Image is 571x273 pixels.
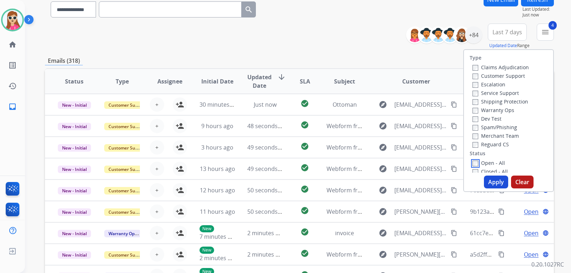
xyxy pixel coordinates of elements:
[379,100,387,109] mat-icon: explore
[176,186,184,194] mat-icon: person_add
[157,77,182,86] span: Assignee
[542,230,549,236] mat-icon: language
[155,229,158,237] span: +
[176,207,184,216] mat-icon: person_add
[524,229,539,237] span: Open
[201,143,233,151] span: 3 hours ago
[473,161,478,166] input: Open - All
[104,251,151,259] span: Customer Support
[473,160,505,166] label: Open - All
[327,186,488,194] span: Webform from [EMAIL_ADDRESS][DOMAIN_NAME] on [DATE]
[451,101,457,108] mat-icon: content_copy
[104,230,141,237] span: Warranty Ops
[335,229,354,237] span: invoice
[155,186,158,194] span: +
[537,24,554,41] button: 4
[484,176,508,188] button: Apply
[200,165,235,173] span: 13 hours ago
[247,251,285,258] span: 2 minutes ago
[150,183,164,197] button: +
[451,187,457,193] mat-icon: content_copy
[473,74,478,79] input: Customer Support
[524,250,539,259] span: Open
[379,186,387,194] mat-icon: explore
[549,21,557,30] span: 4
[199,225,214,232] p: New
[451,123,457,129] mat-icon: content_copy
[176,143,184,152] mat-icon: person_add
[300,163,309,172] mat-icon: check_circle
[522,12,554,18] span: Just now
[402,77,430,86] span: Customer
[8,82,17,90] mat-icon: history
[327,122,488,130] span: Webform from [EMAIL_ADDRESS][DOMAIN_NAME] on [DATE]
[247,73,272,90] span: Updated Date
[300,228,309,236] mat-icon: check_circle
[327,143,488,151] span: Webform from [EMAIL_ADDRESS][DOMAIN_NAME] on [DATE]
[473,99,478,105] input: Shipping Protection
[473,90,519,96] label: Service Support
[531,260,564,269] p: 0.20.1027RC
[176,165,184,173] mat-icon: person_add
[199,101,241,108] span: 30 minutes ago
[104,166,151,173] span: Customer Support
[473,142,478,148] input: Reguard CS
[498,251,505,258] mat-icon: content_copy
[58,144,91,152] span: New - Initial
[58,166,91,173] span: New - Initial
[473,132,519,139] label: Merchant Team
[394,100,446,109] span: [EMAIL_ADDRESS][DOMAIN_NAME]
[451,230,457,236] mat-icon: content_copy
[333,101,357,108] span: Ottoman
[199,254,238,262] span: 2 minutes ago
[488,24,527,41] button: Last 7 days
[155,122,158,130] span: +
[58,123,91,130] span: New - Initial
[394,229,446,237] span: [EMAIL_ADDRESS][DOMAIN_NAME]
[473,64,529,71] label: Claims Adjudication
[327,165,488,173] span: Webform from [EMAIL_ADDRESS][DOMAIN_NAME] on [DATE]
[379,143,387,152] mat-icon: explore
[116,77,129,86] span: Type
[200,186,235,194] span: 12 hours ago
[247,122,289,130] span: 48 seconds ago
[104,144,151,152] span: Customer Support
[150,204,164,219] button: +
[498,208,505,215] mat-icon: content_copy
[45,56,83,65] p: Emails (318)
[451,251,457,258] mat-icon: content_copy
[8,102,17,111] mat-icon: inbox
[524,207,539,216] span: Open
[247,229,285,237] span: 2 minutes ago
[394,250,446,259] span: [PERSON_NAME][EMAIL_ADDRESS][DOMAIN_NAME]
[199,233,238,241] span: 7 minutes ago
[150,247,164,262] button: +
[277,73,286,81] mat-icon: arrow_downward
[254,101,277,108] span: Just now
[150,140,164,155] button: +
[176,100,184,109] mat-icon: person_add
[473,168,508,175] label: Closed - All
[473,107,514,113] label: Warranty Ops
[451,166,457,172] mat-icon: content_copy
[200,208,235,216] span: 11 hours ago
[522,6,554,12] span: Last Updated:
[300,142,309,151] mat-icon: check_circle
[58,208,91,216] span: New - Initial
[247,143,289,151] span: 49 seconds ago
[379,229,387,237] mat-icon: explore
[394,143,446,152] span: [EMAIL_ADDRESS][DOMAIN_NAME]
[8,61,17,70] mat-icon: list_alt
[244,5,253,14] mat-icon: search
[541,28,550,36] mat-icon: menu
[473,91,478,96] input: Service Support
[199,247,214,254] p: New
[473,141,509,148] label: Reguard CS
[473,115,501,122] label: Dev Test
[150,97,164,112] button: +
[300,185,309,193] mat-icon: check_circle
[300,206,309,215] mat-icon: check_circle
[201,77,233,86] span: Initial Date
[155,165,158,173] span: +
[498,230,505,236] mat-icon: content_copy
